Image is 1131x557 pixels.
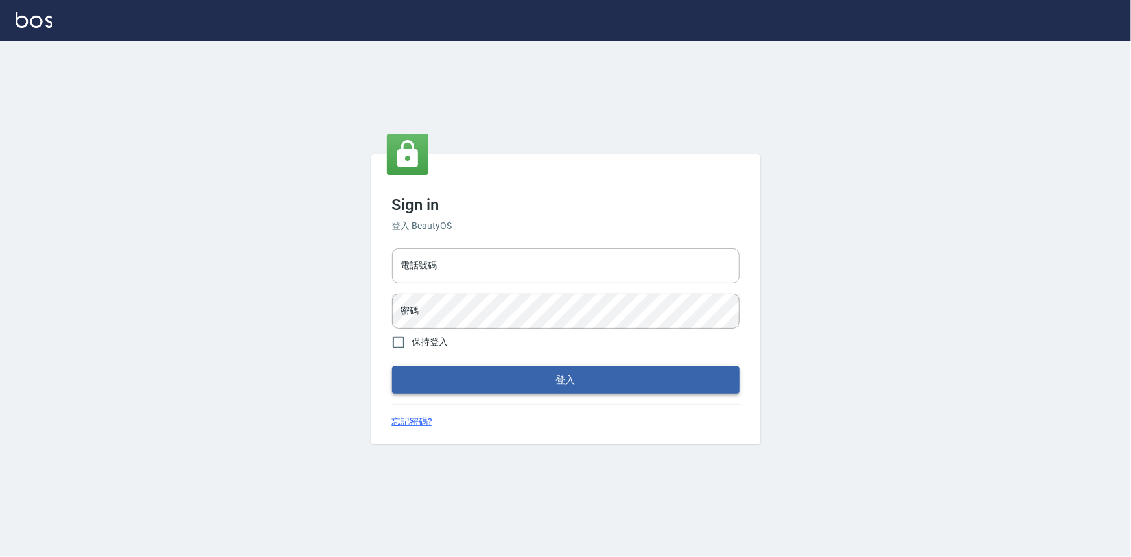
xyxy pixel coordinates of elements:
span: 保持登入 [412,335,449,349]
a: 忘記密碼? [392,415,433,429]
h3: Sign in [392,196,740,214]
h6: 登入 BeautyOS [392,219,740,233]
button: 登入 [392,366,740,394]
img: Logo [16,12,52,28]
